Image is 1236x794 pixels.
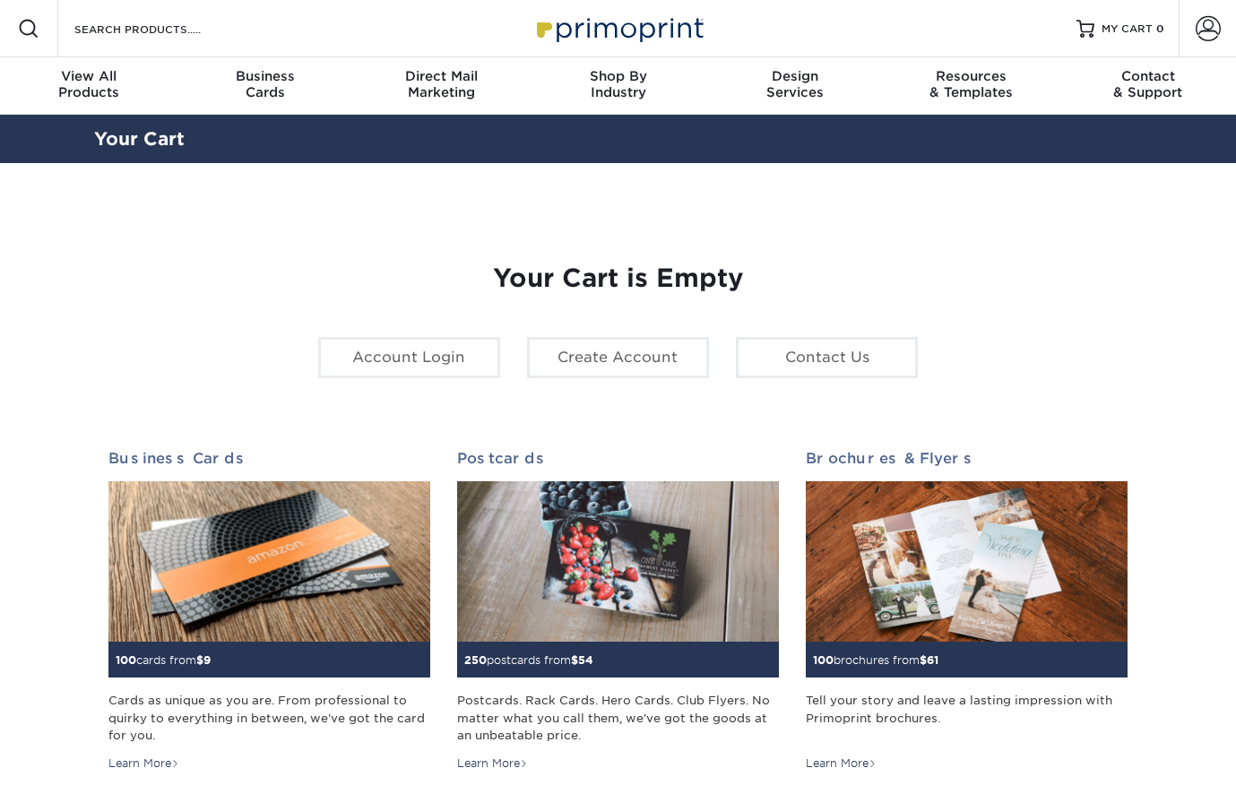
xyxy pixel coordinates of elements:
small: brochures from [813,653,938,667]
a: DesignServices [706,57,883,115]
div: Cards as unique as you are. From professional to quirky to everything in between, we've got the c... [108,692,430,743]
span: Design [706,68,883,84]
div: Learn More [806,755,877,772]
span: Resources [883,68,1059,84]
input: SEARCH PRODUCTS..... [73,18,247,39]
a: Business Cards 100cards from$9 Cards as unique as you are. From professional to quirky to everyth... [108,450,430,772]
img: Postcards [457,481,779,643]
a: BusinessCards [177,57,353,115]
a: Create Account [527,337,709,378]
span: 9 [203,653,211,667]
div: & Support [1059,68,1236,100]
div: Marketing [353,68,530,100]
h1: Your Cart is Empty [108,263,1128,294]
span: $ [571,653,578,667]
div: Tell your story and leave a lasting impression with Primoprint brochures. [806,692,1128,743]
a: Postcards 250postcards from$54 Postcards. Rack Cards. Hero Cards. Club Flyers. No matter what you... [457,450,779,772]
h2: Brochures & Flyers [806,450,1128,467]
div: Services [706,68,883,100]
span: 250 [464,653,487,667]
div: & Templates [883,68,1059,100]
span: MY CART [1102,22,1153,37]
div: Industry [530,68,706,100]
a: Resources& Templates [883,57,1059,115]
span: 100 [813,653,834,667]
img: Business Cards [108,481,430,643]
a: Account Login [318,337,500,378]
a: Brochures & Flyers 100brochures from$61 Tell your story and leave a lasting impression with Primo... [806,450,1128,772]
small: cards from [116,653,211,667]
span: Direct Mail [353,68,530,84]
span: 0 [1156,22,1164,35]
span: Contact [1059,68,1236,84]
small: postcards from [464,653,593,667]
div: Learn More [457,755,528,772]
h2: Business Cards [108,450,430,467]
img: Primoprint [529,9,708,47]
span: 54 [578,653,593,667]
span: $ [920,653,927,667]
a: Shop ByIndustry [530,57,706,115]
div: Learn More [108,755,179,772]
span: $ [196,653,203,667]
a: Contact& Support [1059,57,1236,115]
span: Business [177,68,353,84]
a: Direct MailMarketing [353,57,530,115]
img: Brochures & Flyers [806,481,1128,643]
div: Cards [177,68,353,100]
span: 61 [927,653,938,667]
a: Contact Us [736,337,918,378]
span: Shop By [530,68,706,84]
h2: Postcards [457,450,779,467]
span: 100 [116,653,136,667]
div: Postcards. Rack Cards. Hero Cards. Club Flyers. No matter what you call them, we've got the goods... [457,692,779,743]
a: Your Cart [94,128,185,150]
